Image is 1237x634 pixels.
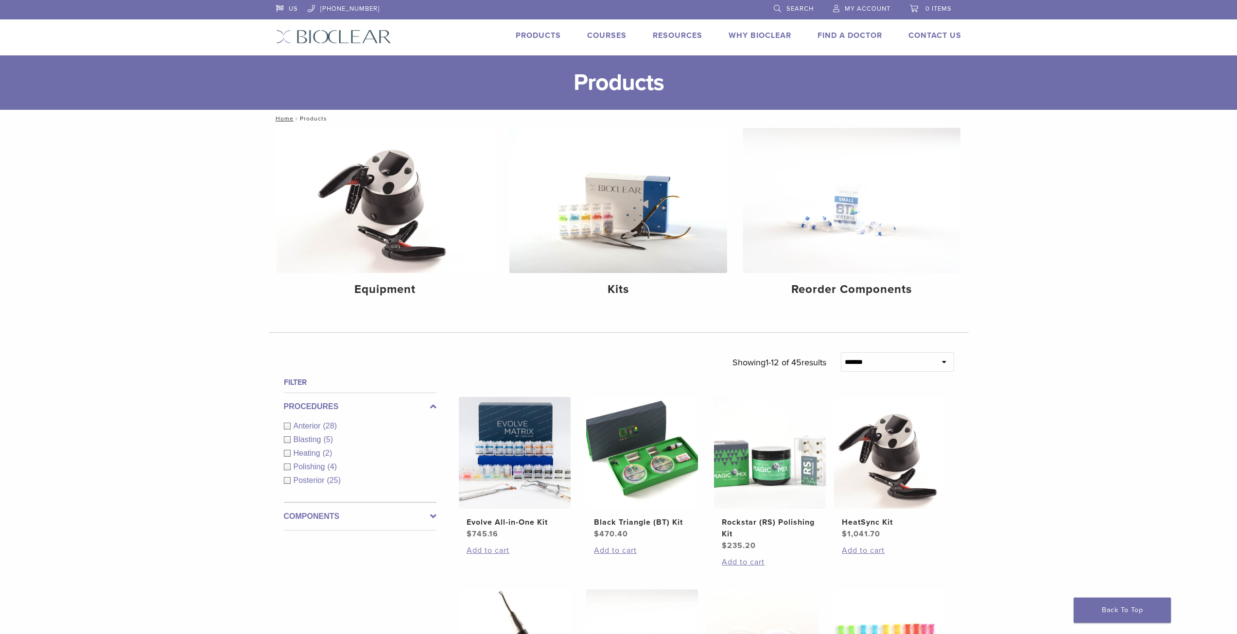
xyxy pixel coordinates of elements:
a: Back To Top [1074,598,1171,623]
h2: Evolve All-in-One Kit [467,516,563,528]
a: Why Bioclear [729,31,791,40]
a: Reorder Components [743,128,960,305]
a: Add to cart: “Rockstar (RS) Polishing Kit” [722,556,818,568]
a: Products [516,31,561,40]
a: Home [273,115,294,122]
span: Heating [294,449,323,457]
h2: Black Triangle (BT) Kit [594,516,690,528]
bdi: 1,041.70 [842,529,880,539]
span: Polishing [294,463,328,471]
a: Kits [509,128,727,305]
span: (5) [323,435,333,444]
label: Procedures [284,401,436,412]
img: Black Triangle (BT) Kit [586,397,698,509]
img: HeatSync Kit [834,397,946,509]
a: Add to cart: “Black Triangle (BT) Kit” [594,545,690,556]
span: (4) [327,463,337,471]
a: Add to cart: “HeatSync Kit” [842,545,938,556]
a: Resources [653,31,702,40]
a: Contact Us [908,31,961,40]
nav: Products [269,110,969,127]
span: $ [842,529,847,539]
img: Evolve All-in-One Kit [459,397,571,509]
a: Rockstar (RS) Polishing KitRockstar (RS) Polishing Kit $235.20 [714,397,827,551]
span: (2) [323,449,332,457]
a: Equipment [277,128,494,305]
span: Posterior [294,476,327,484]
img: Equipment [277,128,494,273]
span: (28) [323,422,337,430]
label: Components [284,511,436,522]
span: My Account [845,5,890,13]
a: Find A Doctor [818,31,882,40]
h2: HeatSync Kit [842,516,938,528]
h4: Kits [517,281,719,298]
bdi: 745.16 [467,529,498,539]
h4: Reorder Components [750,281,953,298]
span: $ [594,529,599,539]
img: Reorder Components [743,128,960,273]
span: 1-12 of 45 [766,357,801,368]
span: Search [786,5,814,13]
img: Rockstar (RS) Polishing Kit [714,397,826,509]
span: $ [722,541,727,550]
bdi: 235.20 [722,541,756,550]
bdi: 470.40 [594,529,628,539]
a: HeatSync KitHeatSync Kit $1,041.70 [834,397,947,540]
span: 0 items [925,5,952,13]
span: Anterior [294,422,323,430]
h4: Filter [284,377,436,388]
a: Evolve All-in-One KitEvolve All-in-One Kit $745.16 [458,397,572,540]
a: Black Triangle (BT) KitBlack Triangle (BT) Kit $470.40 [586,397,699,540]
a: Add to cart: “Evolve All-in-One Kit” [467,545,563,556]
img: Kits [509,128,727,273]
p: Showing results [732,352,826,373]
h2: Rockstar (RS) Polishing Kit [722,516,818,540]
span: (25) [327,476,341,484]
span: Blasting [294,435,324,444]
a: Courses [587,31,627,40]
img: Bioclear [276,30,391,44]
span: $ [467,529,472,539]
span: / [294,116,300,121]
h4: Equipment [284,281,487,298]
